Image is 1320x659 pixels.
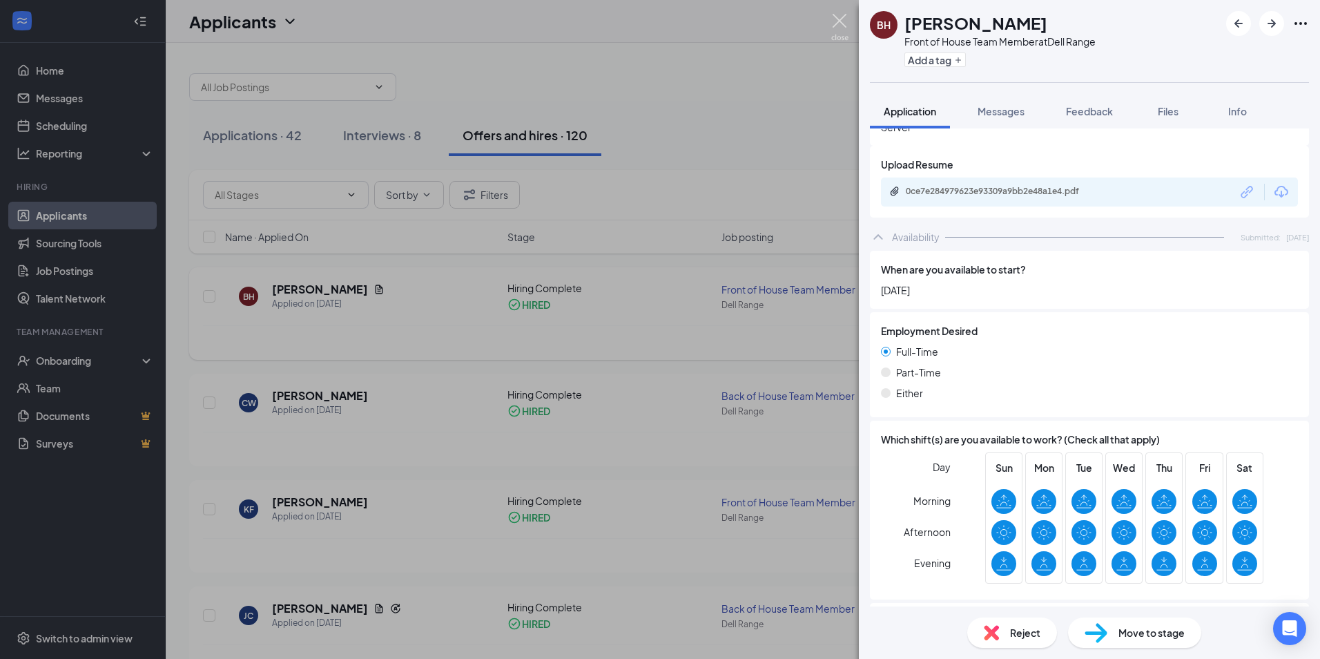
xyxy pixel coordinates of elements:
[1241,231,1281,243] span: Submitted:
[1010,625,1040,640] span: Reject
[1239,183,1256,201] svg: Link
[913,488,951,513] span: Morning
[881,283,1298,298] span: [DATE]
[1273,184,1290,200] svg: Download
[870,229,886,245] svg: ChevronUp
[881,157,953,172] span: Upload Resume
[896,385,923,401] span: Either
[1286,231,1309,243] span: [DATE]
[881,432,1160,447] span: Which shift(s) are you available to work? (Check all that apply)
[1112,460,1136,475] span: Wed
[904,52,966,67] button: PlusAdd a tag
[1232,460,1257,475] span: Sat
[889,186,1113,199] a: Paperclip0ce7e284979623e93309a9bb2e48a1e4.pdf
[904,35,1096,48] div: Front of House Team Member at Dell Range
[1226,11,1251,36] button: ArrowLeftNew
[978,105,1025,117] span: Messages
[896,365,941,380] span: Part-Time
[1230,15,1247,32] svg: ArrowLeftNew
[906,186,1099,197] div: 0ce7e284979623e93309a9bb2e48a1e4.pdf
[1152,460,1176,475] span: Thu
[1259,11,1284,36] button: ArrowRight
[881,323,978,338] span: Employment Desired
[1273,612,1306,645] div: Open Intercom Messenger
[1192,460,1217,475] span: Fri
[914,551,951,575] span: Evening
[889,186,900,197] svg: Paperclip
[1118,625,1185,640] span: Move to stage
[877,18,891,32] div: BH
[933,459,951,475] span: Day
[1071,460,1096,475] span: Tue
[954,56,962,64] svg: Plus
[1228,105,1247,117] span: Info
[1292,15,1309,32] svg: Ellipses
[892,230,940,244] div: Availability
[1263,15,1280,32] svg: ArrowRight
[904,11,1047,35] h1: [PERSON_NAME]
[896,344,938,359] span: Full-Time
[884,105,936,117] span: Application
[1031,460,1056,475] span: Mon
[1066,105,1113,117] span: Feedback
[904,519,951,544] span: Afternoon
[881,262,1026,277] span: When are you available to start?
[991,460,1016,475] span: Sun
[1158,105,1178,117] span: Files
